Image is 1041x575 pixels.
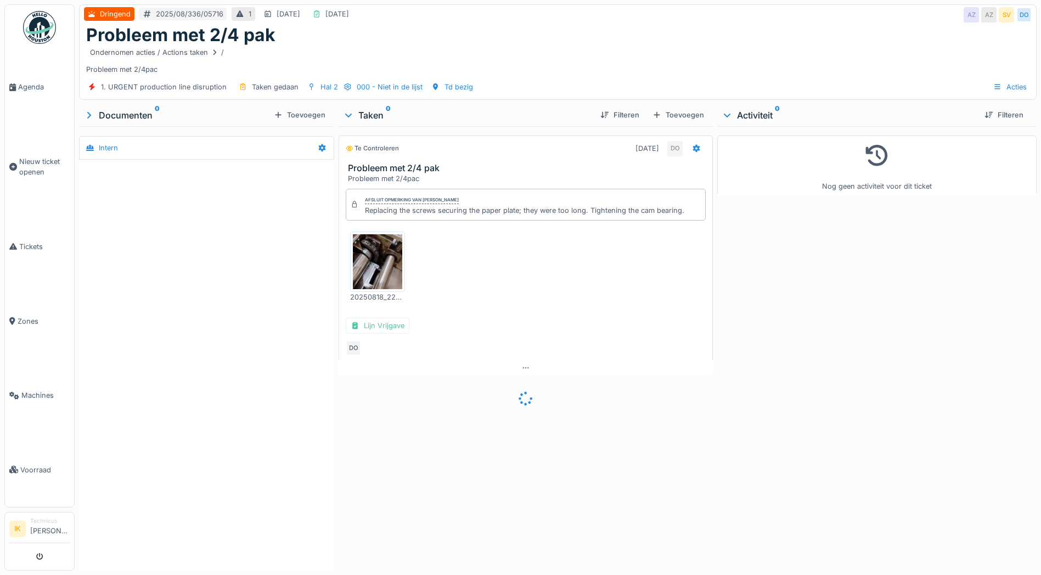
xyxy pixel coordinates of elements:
div: Nog geen activiteit voor dit ticket [724,140,1029,191]
img: Badge_color-CXgf-gQk.svg [23,11,56,44]
div: Ondernomen acties / Actions taken / [90,47,224,58]
div: Toevoegen [648,108,708,122]
div: Acties [988,79,1032,95]
div: 2025/08/336/05716 [156,9,223,19]
span: Zones [18,316,70,326]
img: qgts9rv6uqqiy8f01al5cwckh3wn [353,234,402,289]
li: IK [9,521,26,537]
div: Dringend [100,9,131,19]
sup: 0 [775,109,780,122]
div: Probleem met 2/4pac [348,173,708,184]
div: Activiteit [722,109,976,122]
div: Toevoegen [269,108,330,122]
a: Nieuw ticket openen [5,125,74,210]
div: Filteren [980,108,1028,122]
a: Agenda [5,50,74,125]
div: Filteren [596,108,644,122]
span: Voorraad [20,465,70,475]
sup: 0 [155,109,160,122]
h3: Probleem met 2/4 pak [348,163,708,173]
a: IK Technicus[PERSON_NAME] [9,517,70,543]
div: [DATE] [277,9,300,19]
div: Taken gedaan [252,82,299,92]
div: SV [999,7,1014,22]
div: AZ [981,7,997,22]
span: Agenda [18,82,70,92]
div: Lijn Vrijgave [346,318,409,334]
div: Td bezig [444,82,473,92]
span: Tickets [19,241,70,252]
div: Hal 2 [320,82,338,92]
div: 000 - Niet in de lijst [357,82,423,92]
div: DO [667,141,683,156]
div: [DATE] [635,143,659,154]
span: Nieuw ticket openen [19,156,70,177]
div: Replacing the screws securing the paper plate; they were too long. Tightening the cam bearing. [365,205,684,216]
div: Documenten [83,109,269,122]
div: DO [346,340,361,356]
div: Afsluit opmerking van [PERSON_NAME] [365,196,459,204]
div: [DATE] [325,9,349,19]
div: 20250818_223112.jpg [350,292,405,302]
li: [PERSON_NAME] [30,517,70,540]
a: Machines [5,358,74,433]
div: Intern [99,143,118,153]
a: Voorraad [5,433,74,508]
sup: 0 [386,109,391,122]
a: Zones [5,284,74,358]
span: Machines [21,390,70,401]
div: Taken [343,109,592,122]
div: DO [1016,7,1032,22]
div: 1. URGENT production line disruption [101,82,227,92]
div: 1 [249,9,251,19]
div: Te controleren [346,144,399,153]
div: Technicus [30,517,70,525]
h1: Probleem met 2/4 pak [86,25,275,46]
div: Probleem met 2/4pac [86,46,1029,74]
div: AZ [964,7,979,22]
a: Tickets [5,210,74,284]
